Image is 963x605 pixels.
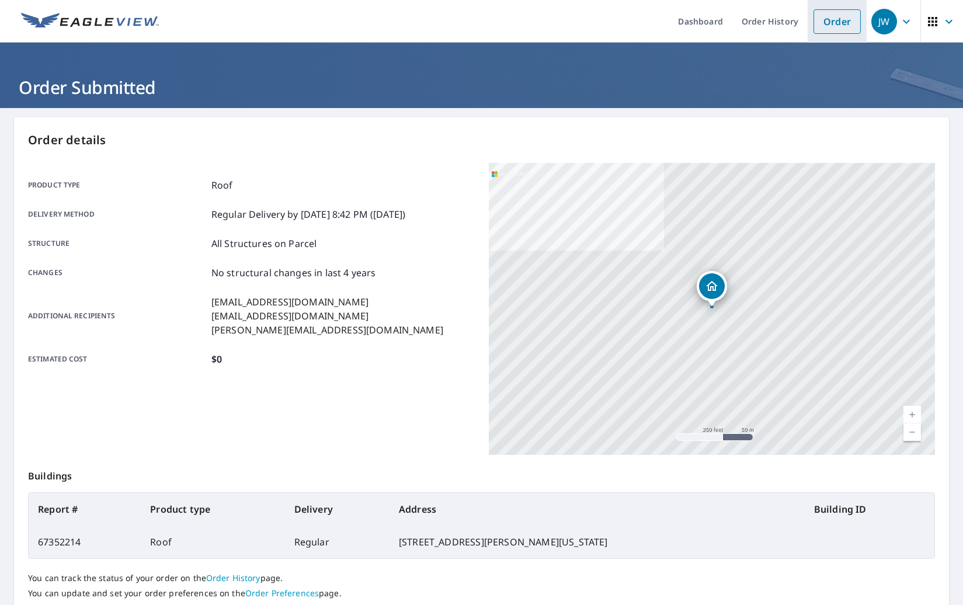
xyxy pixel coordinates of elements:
a: Order [813,9,861,34]
p: Regular Delivery by [DATE] 8:42 PM ([DATE]) [211,207,405,221]
p: Additional recipients [28,295,207,337]
h1: Order Submitted [14,75,949,99]
th: Building ID [805,493,934,526]
a: Order History [206,572,260,583]
img: EV Logo [21,13,159,30]
div: Dropped pin, building 1, Residential property, 12304 Ladonna Dr Oklahoma City, OK 73170 [697,271,727,307]
a: Current Level 17, Zoom Out [903,423,921,441]
p: Buildings [28,455,935,492]
p: You can update and set your order preferences on the page. [28,588,935,599]
p: Estimated cost [28,352,207,366]
p: Product type [28,178,207,192]
td: Regular [285,526,390,558]
p: Structure [28,237,207,251]
th: Product type [141,493,284,526]
th: Report # [29,493,141,526]
a: Order Preferences [245,587,319,599]
p: You can track the status of your order on the page. [28,573,935,583]
p: No structural changes in last 4 years [211,266,376,280]
p: $0 [211,352,222,366]
p: All Structures on Parcel [211,237,317,251]
p: [PERSON_NAME][EMAIL_ADDRESS][DOMAIN_NAME] [211,323,443,337]
p: Delivery method [28,207,207,221]
th: Address [390,493,805,526]
td: 67352214 [29,526,141,558]
p: Roof [211,178,233,192]
th: Delivery [285,493,390,526]
p: [EMAIL_ADDRESS][DOMAIN_NAME] [211,309,443,323]
p: Order details [28,131,935,149]
a: Current Level 17, Zoom In [903,406,921,423]
div: JW [871,9,897,34]
p: Changes [28,266,207,280]
td: Roof [141,526,284,558]
td: [STREET_ADDRESS][PERSON_NAME][US_STATE] [390,526,805,558]
p: [EMAIL_ADDRESS][DOMAIN_NAME] [211,295,443,309]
